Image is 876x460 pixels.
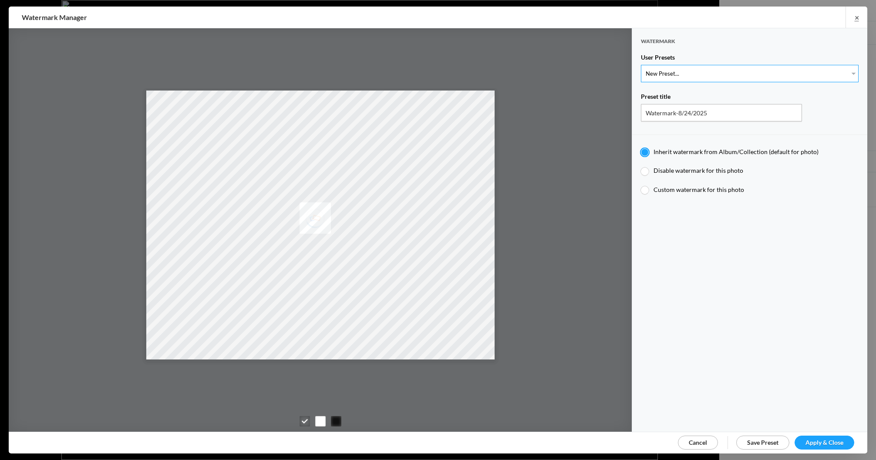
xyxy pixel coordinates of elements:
[654,186,744,193] span: Custom watermark for this photo
[641,104,802,121] input: Name for your Watermark Preset
[795,436,854,450] a: Apply & Close
[805,439,843,446] span: Apply & Close
[747,439,778,446] span: Save Preset
[846,7,867,28] a: ×
[689,439,707,446] span: Cancel
[22,7,563,28] h2: Watermark Manager
[654,167,743,174] span: Disable watermark for this photo
[654,148,819,155] span: Inherit watermark from Album/Collection (default for photo)
[736,436,789,450] a: Save Preset
[641,54,675,65] span: User Presets
[641,38,675,52] span: Watermark
[641,93,670,104] span: Preset title
[678,436,718,450] a: Cancel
